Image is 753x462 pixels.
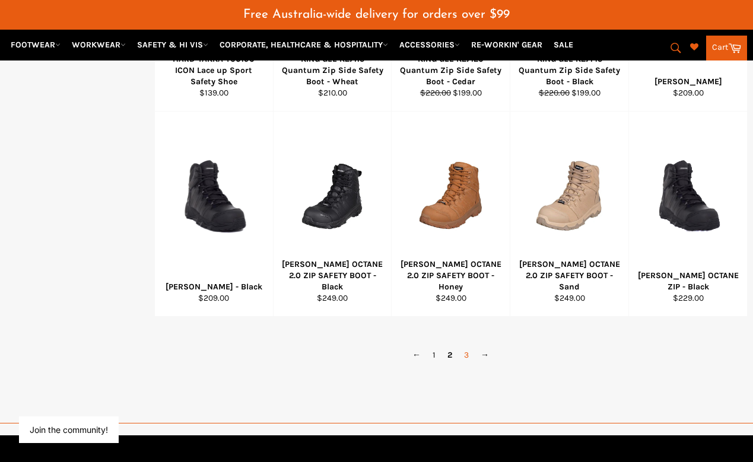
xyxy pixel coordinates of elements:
[154,111,273,317] a: MACK OCTANE - Black[PERSON_NAME] - Black$209.00
[518,259,621,293] div: [PERSON_NAME] OCTANE 2.0 ZIP SAFETY BOOT - Sand
[399,53,503,88] div: KING GEE K27120 Quantum Zip Side Safety Boot - Cedar
[162,281,265,292] div: [PERSON_NAME] - Black
[162,53,265,88] div: HARD YAKKA Y60190 ICON Lace up Sport Safety Shoe
[706,36,747,60] a: Cart
[243,8,510,21] span: Free Australia-wide delivery for orders over $99
[466,34,547,55] a: RE-WORKIN' GEAR
[67,34,131,55] a: WORKWEAR
[6,34,65,55] a: FOOTWEAR
[273,111,392,317] a: MACK OCTANE 2.0 ZIP SAFETY BOOT - Black[PERSON_NAME] OCTANE 2.0 ZIP SAFETY BOOT - Black$249.00
[391,111,510,317] a: MACK OCTANE 2.0 ZIP SAFETY BOOT - Honey[PERSON_NAME] OCTANE 2.0 ZIP SAFETY BOOT - Honey$249.00
[281,53,384,88] div: KING GEE K27115 Quantum Zip Side Safety Boot - Wheat
[399,259,503,293] div: [PERSON_NAME] OCTANE 2.0 ZIP SAFETY BOOT - Honey
[510,111,628,317] a: MACK OCTANE 2.0 ZIP SAFETY BOOT - Sand[PERSON_NAME] OCTANE 2.0 ZIP SAFETY BOOT - Sand$249.00
[441,346,458,364] span: 2
[475,346,495,364] a: →
[132,34,213,55] a: SAFETY & HI VIS
[518,53,621,88] div: KING GEE K27145 Quantum Zip Side Safety Boot - Black
[549,34,578,55] a: SALE
[458,346,475,364] a: 3
[427,346,441,364] a: 1
[406,346,427,364] a: ←
[637,76,740,87] div: [PERSON_NAME]
[281,259,384,293] div: [PERSON_NAME] OCTANE 2.0 ZIP SAFETY BOOT - Black
[395,34,465,55] a: ACCESSORIES
[30,425,108,435] button: Join the community!
[215,34,393,55] a: CORPORATE, HEALTHCARE & HOSPITALITY
[637,270,740,293] div: [PERSON_NAME] OCTANE ZIP - Black
[628,111,747,317] a: MACK OCTANE ZIP - Black[PERSON_NAME] OCTANE ZIP - Black$229.00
